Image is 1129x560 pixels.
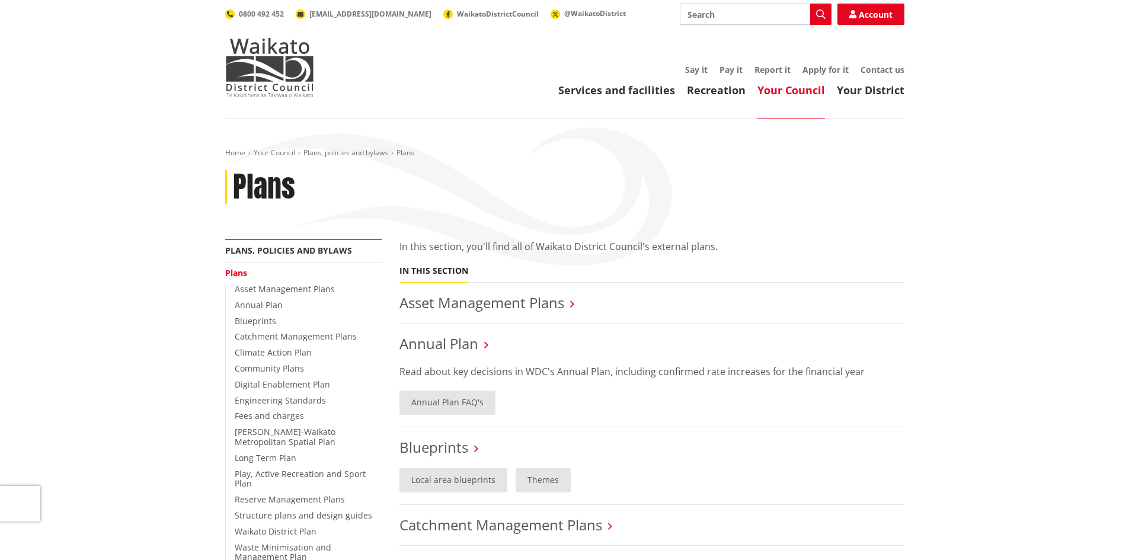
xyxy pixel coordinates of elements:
span: Plans [396,148,414,158]
a: Services and facilities [558,83,675,97]
a: Asset Management Plans [235,283,335,295]
a: Digital Enablement Plan [235,379,330,390]
a: 0800 492 452 [225,9,284,19]
p: In this section, you'll find all of Waikato District Council's external plans. [399,239,904,254]
h5: In this section [399,266,468,276]
a: Contact us [861,64,904,75]
a: Pay it [719,64,743,75]
a: [PERSON_NAME]-Waikato Metropolitan Spatial Plan [235,426,335,447]
a: Account [837,4,904,25]
span: @WaikatoDistrict [564,8,626,18]
a: Asset Management Plans [399,293,564,312]
a: Local area blueprints [399,468,507,492]
a: Say it [685,64,708,75]
a: Catchment Management Plans [235,331,357,342]
a: Plans, policies and bylaws [303,148,388,158]
a: Plans, policies and bylaws [225,245,352,256]
a: Annual Plan FAQ's [399,391,495,415]
a: Community Plans [235,363,304,374]
a: Your Council [254,148,295,158]
a: Catchment Management Plans [399,515,602,535]
a: WaikatoDistrictCouncil [443,9,539,19]
a: Climate Action Plan [235,347,312,358]
a: Annual Plan [235,299,283,311]
p: Read about key decisions in WDC's Annual Plan, including confirmed rate increases for the financi... [399,364,904,379]
a: Home [225,148,245,158]
a: [EMAIL_ADDRESS][DOMAIN_NAME] [296,9,431,19]
input: Search input [680,4,831,25]
a: Plans [225,267,247,279]
h1: Plans [233,170,295,204]
a: Report it [754,64,791,75]
a: Waikato District Plan [235,526,316,537]
a: Your District [837,83,904,97]
span: WaikatoDistrictCouncil [457,9,539,19]
a: Blueprints [399,437,468,457]
a: Long Term Plan [235,452,296,463]
a: Fees and charges [235,410,304,421]
a: Structure plans and design guides [235,510,372,521]
a: Blueprints [235,315,276,327]
a: Engineering Standards [235,395,326,406]
a: Themes [516,468,571,492]
a: Annual Plan [399,334,478,353]
a: Reserve Management Plans [235,494,345,505]
span: 0800 492 452 [239,9,284,19]
a: Apply for it [802,64,849,75]
a: Recreation [687,83,746,97]
nav: breadcrumb [225,148,904,158]
span: [EMAIL_ADDRESS][DOMAIN_NAME] [309,9,431,19]
img: Waikato District Council - Te Kaunihera aa Takiwaa o Waikato [225,38,314,97]
a: Your Council [757,83,825,97]
a: Play, Active Recreation and Sport Plan [235,468,366,489]
a: @WaikatoDistrict [551,8,626,18]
